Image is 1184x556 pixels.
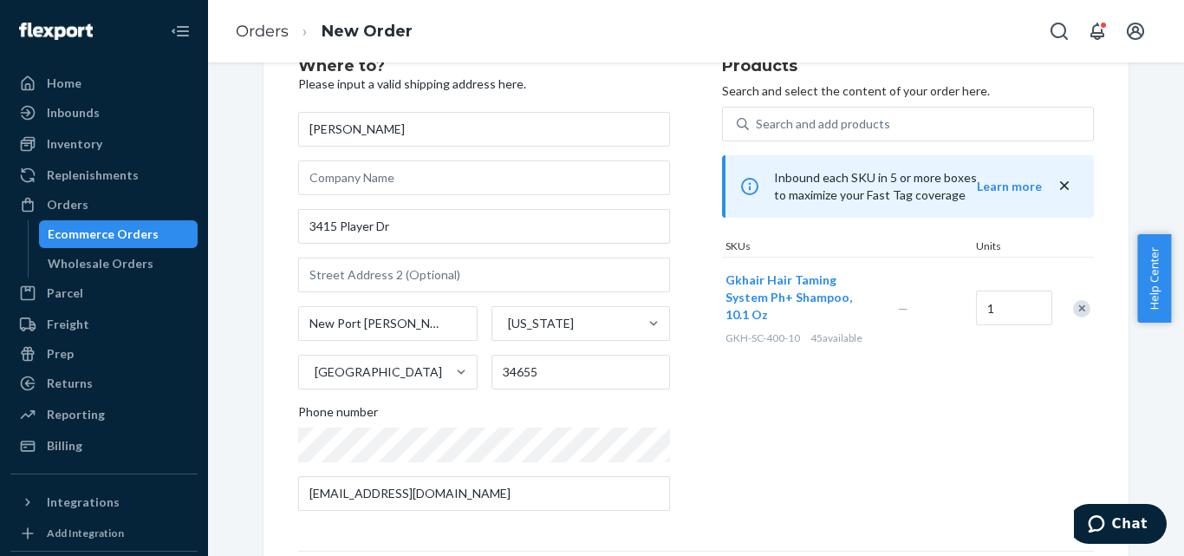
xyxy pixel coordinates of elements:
[10,370,198,397] a: Returns
[10,130,198,158] a: Inventory
[810,331,862,344] span: 45 available
[1042,14,1077,49] button: Open Search Box
[47,104,100,121] div: Inbounds
[491,355,671,389] input: ZIP Code
[39,250,198,278] a: Wholesale Orders
[973,239,1051,257] div: Units
[47,196,88,213] div: Orders
[725,271,877,324] button: Gkhair Hair Taming System Ph+ Shampoo, 10.1 Oz
[298,403,378,428] span: Phone number
[322,22,413,41] a: New Order
[48,226,159,243] div: Ecommerce Orders
[1118,14,1153,49] button: Open account menu
[298,112,670,147] input: First & Last Name
[47,75,81,92] div: Home
[298,306,478,341] input: City
[47,167,139,184] div: Replenishments
[10,279,198,307] a: Parcel
[725,331,800,344] span: GKH-SC-400-10
[47,375,93,392] div: Returns
[19,23,93,40] img: Flexport logo
[298,258,670,292] input: Street Address 2 (Optional)
[10,161,198,189] a: Replenishments
[10,401,198,428] a: Reporting
[10,69,198,97] a: Home
[47,135,102,153] div: Inventory
[722,239,973,257] div: SKUs
[298,58,670,75] h2: Where to?
[1056,177,1073,195] button: close
[976,291,1052,325] input: Quantity
[47,437,82,455] div: Billing
[756,115,890,133] div: Search and add products
[48,255,153,272] div: Wholesale Orders
[1073,300,1090,317] div: Remove Item
[222,6,426,57] ol: breadcrumbs
[1080,14,1115,49] button: Open notifications
[725,272,852,322] span: Gkhair Hair Taming System Ph+ Shampoo, 10.1 Oz
[298,75,670,93] p: Please input a valid shipping address here.
[298,160,670,195] input: Company Name
[47,316,89,333] div: Freight
[236,22,289,41] a: Orders
[722,58,1094,75] h2: Products
[47,345,74,363] div: Prep
[10,311,198,338] a: Freight
[1137,234,1171,323] button: Help Center
[10,488,198,516] button: Integrations
[313,363,315,381] input: [GEOGRAPHIC_DATA]
[10,191,198,219] a: Orders
[47,285,83,302] div: Parcel
[163,14,198,49] button: Close Navigation
[298,476,670,511] input: Email (Only Required for International)
[1074,504,1167,547] iframe: Opens a widget where you can chat to one of our agents
[47,406,105,423] div: Reporting
[898,301,908,316] span: —
[10,432,198,460] a: Billing
[47,494,120,511] div: Integrations
[10,523,198,544] a: Add Integration
[298,209,670,244] input: Street Address
[47,526,124,540] div: Add Integration
[722,82,1094,100] p: Search and select the content of your order here.
[977,178,1042,195] button: Learn more
[506,315,508,332] input: [US_STATE]
[10,99,198,127] a: Inbounds
[315,363,442,381] div: [GEOGRAPHIC_DATA]
[10,340,198,368] a: Prep
[722,155,1094,218] div: Inbound each SKU in 5 or more boxes to maximize your Fast Tag coverage
[508,315,574,332] div: [US_STATE]
[39,220,198,248] a: Ecommerce Orders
